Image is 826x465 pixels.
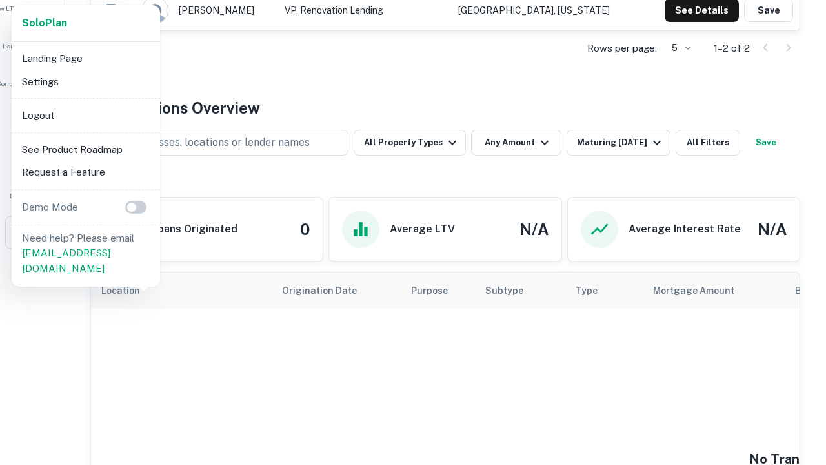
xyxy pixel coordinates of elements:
[22,17,67,29] strong: Solo Plan
[17,138,155,161] li: See Product Roadmap
[22,231,150,276] p: Need help? Please email
[22,15,67,31] a: SoloPlan
[17,161,155,184] li: Request a Feature
[17,200,83,215] p: Demo Mode
[22,247,110,274] a: [EMAIL_ADDRESS][DOMAIN_NAME]
[17,70,155,94] li: Settings
[761,320,826,382] iframe: Chat Widget
[17,104,155,127] li: Logout
[17,47,155,70] li: Landing Page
